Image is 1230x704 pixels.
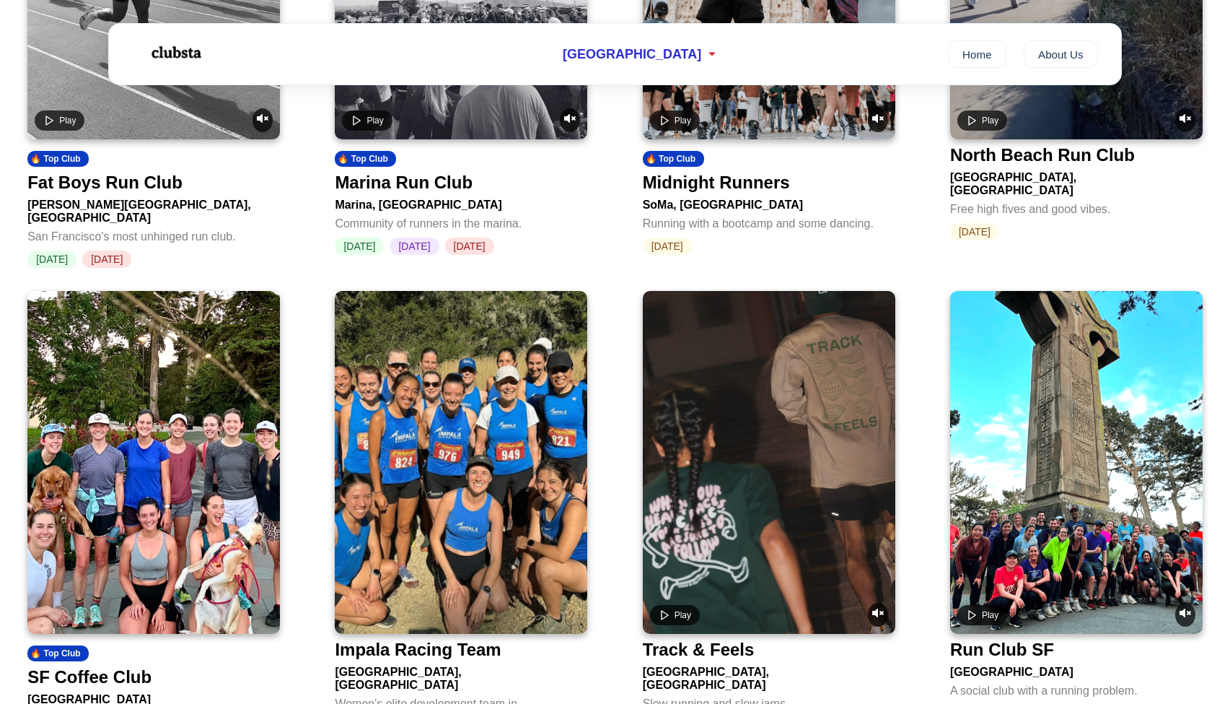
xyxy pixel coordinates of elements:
span: [DATE] [390,238,439,255]
span: [DATE] [445,238,494,255]
div: 🔥 Top Club [27,151,89,167]
button: Play video [650,110,700,131]
span: Play [366,116,383,126]
div: North Beach Run Club [950,145,1135,165]
a: About Us [1024,40,1098,68]
div: Impala Racing Team [335,640,501,660]
span: Play [675,610,691,620]
img: SF Coffee Club [27,291,280,634]
span: [DATE] [335,238,384,255]
div: Midnight Runners [643,173,790,193]
div: Running with a bootcamp and some dancing. [643,212,895,230]
button: Play video [35,110,84,131]
button: Play video [342,110,392,131]
button: Unmute video [868,108,888,132]
div: SF Coffee Club [27,667,151,687]
div: Free high fives and good vibes. [950,197,1203,216]
button: Unmute video [560,108,580,132]
div: Community of runners in the marina. [335,212,587,230]
div: [GEOGRAPHIC_DATA], [GEOGRAPHIC_DATA] [643,660,895,692]
span: Play [59,116,76,126]
span: [DATE] [643,238,692,255]
span: Play [982,116,998,126]
a: Home [948,40,1006,68]
img: Impala Racing Team [335,291,587,634]
div: 🔥 Top Club [27,646,89,661]
span: [GEOGRAPHIC_DATA] [563,47,701,62]
button: Unmute video [868,603,888,627]
div: [PERSON_NAME][GEOGRAPHIC_DATA], [GEOGRAPHIC_DATA] [27,193,280,225]
div: A social club with a running problem. [950,679,1203,698]
span: [DATE] [950,223,999,240]
span: [DATE] [27,251,76,268]
div: 🔥 Top Club [335,151,396,167]
button: Play video [650,605,700,625]
span: Play [982,610,998,620]
div: 🔥 Top Club [643,151,704,167]
button: Unmute video [252,108,273,132]
img: Logo [132,35,219,71]
button: Unmute video [1175,603,1195,627]
button: Play video [957,605,1007,625]
span: [DATE] [82,251,131,268]
div: Run Club SF [950,640,1054,660]
div: San Francisco's most unhinged run club. [27,225,280,243]
div: SoMa, [GEOGRAPHIC_DATA] [643,193,895,212]
div: Track & Feels [643,640,755,660]
div: [GEOGRAPHIC_DATA] [950,660,1203,679]
button: Unmute video [1175,108,1195,132]
span: Play [675,116,691,126]
button: Play video [957,110,1007,131]
div: Marina Run Club [335,173,473,193]
div: [GEOGRAPHIC_DATA], [GEOGRAPHIC_DATA] [950,165,1203,197]
div: Marina, [GEOGRAPHIC_DATA] [335,193,587,212]
div: Fat Boys Run Club [27,173,183,193]
div: [GEOGRAPHIC_DATA], [GEOGRAPHIC_DATA] [335,660,587,692]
